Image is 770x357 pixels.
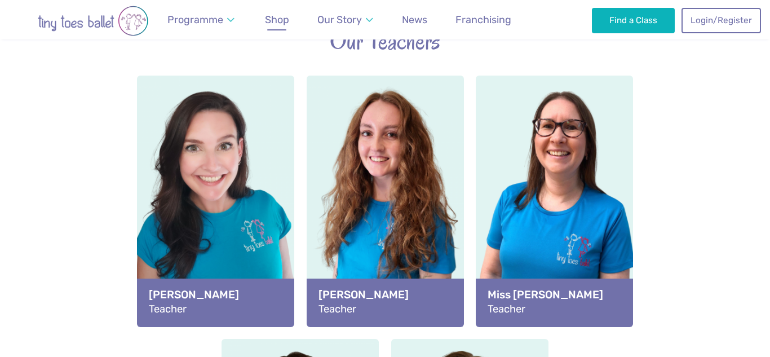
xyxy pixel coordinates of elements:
a: Programme [162,7,240,33]
a: View full-size image [307,76,464,327]
span: Franchising [455,14,511,25]
strong: Miss [PERSON_NAME] [488,287,621,302]
span: Teacher [488,303,525,315]
a: View full-size image [137,76,294,327]
a: Our Story [312,7,379,33]
a: Franchising [450,7,516,33]
img: tiny toes ballet [14,6,172,36]
a: News [397,7,432,33]
span: Teacher [318,303,356,315]
h2: Our Teachers [52,26,718,57]
span: Our Story [317,14,362,25]
span: Shop [265,14,289,25]
strong: [PERSON_NAME] [149,287,282,302]
strong: [PERSON_NAME] [318,287,452,302]
a: Find a Class [592,8,675,33]
span: News [402,14,427,25]
a: Shop [260,7,294,33]
span: Teacher [149,303,187,315]
a: View full-size image [476,76,633,327]
a: Login/Register [682,8,760,33]
span: Programme [167,14,223,25]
